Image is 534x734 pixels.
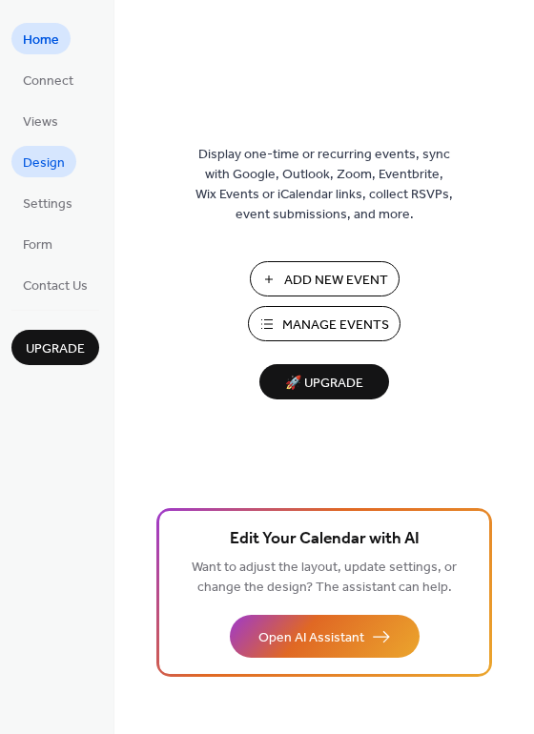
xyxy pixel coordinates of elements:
a: Views [11,105,70,136]
button: Manage Events [248,306,400,341]
span: 🚀 Upgrade [271,371,378,397]
a: Form [11,228,64,259]
span: Upgrade [26,339,85,359]
button: Add New Event [250,261,400,296]
a: Connect [11,64,85,95]
span: Home [23,31,59,51]
span: Design [23,153,65,173]
span: Open AI Assistant [258,628,364,648]
a: Design [11,146,76,177]
a: Home [11,23,71,54]
button: Upgrade [11,330,99,365]
span: Display one-time or recurring events, sync with Google, Outlook, Zoom, Eventbrite, Wix Events or ... [195,145,453,225]
button: 🚀 Upgrade [259,364,389,399]
span: Connect [23,71,73,92]
span: Settings [23,194,72,214]
span: Manage Events [282,316,389,336]
a: Settings [11,187,84,218]
button: Open AI Assistant [230,615,420,658]
span: Add New Event [284,271,388,291]
span: Contact Us [23,276,88,296]
span: Views [23,112,58,133]
a: Contact Us [11,269,99,300]
span: Form [23,235,52,255]
span: Want to adjust the layout, update settings, or change the design? The assistant can help. [192,555,457,601]
span: Edit Your Calendar with AI [230,526,420,553]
